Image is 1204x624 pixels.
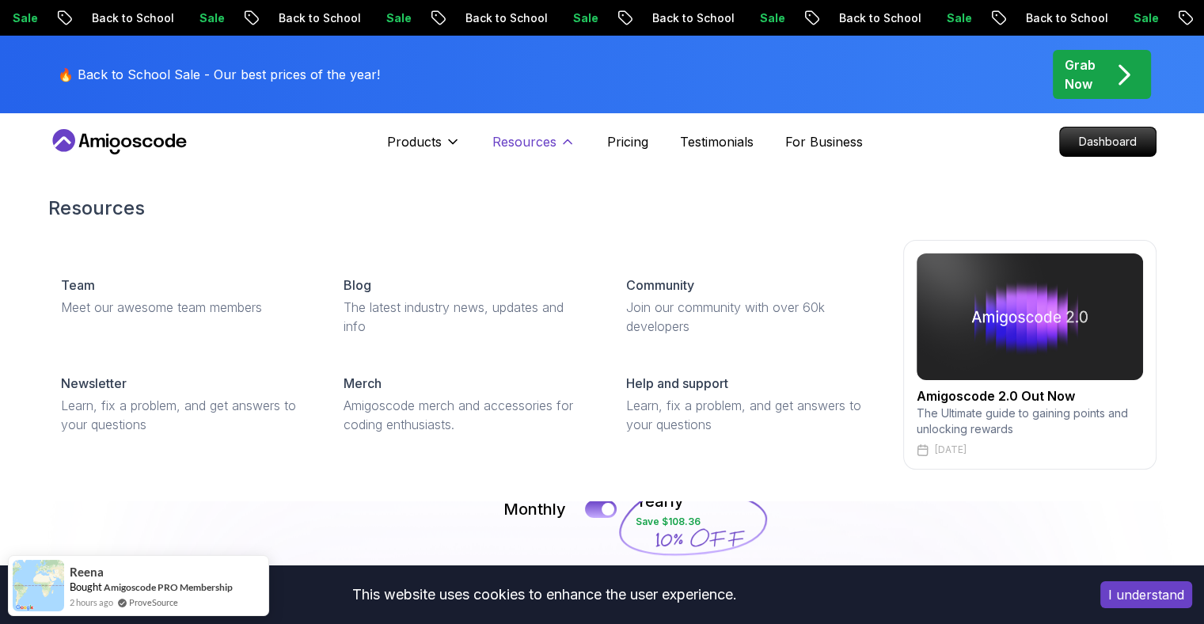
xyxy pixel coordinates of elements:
[626,396,871,434] p: Learn, fix a problem, and get answers to your questions
[104,581,233,593] a: Amigoscode PRO Membership
[1092,10,1200,26] p: Back to School
[532,10,640,26] p: Back to School
[344,396,588,434] p: Amigoscode merch and accessories for coding enthusiasts.
[613,263,883,348] a: CommunityJoin our community with over 60k developers
[158,10,266,26] p: Back to School
[266,10,317,26] p: Sale
[331,361,601,447] a: MerchAmigoscode merch and accessories for coding enthusiasts.
[61,396,306,434] p: Learn, fix a problem, and get answers to your questions
[492,132,556,151] p: Resources
[13,560,64,611] img: provesource social proof notification image
[79,10,130,26] p: Sale
[12,577,1077,612] div: This website uses cookies to enhance the user experience.
[61,298,306,317] p: Meet our awesome team members
[719,10,826,26] p: Back to School
[70,595,113,609] span: 2 hours ago
[58,65,380,84] p: 🔥 Back to School Sale - Our best prices of the year!
[344,374,382,393] p: Merch
[1060,127,1156,156] p: Dashboard
[917,386,1143,405] h2: Amigoscode 2.0 Out Now
[48,361,318,447] a: NewsletterLearn, fix a problem, and get answers to your questions
[626,298,871,336] p: Join our community with over 60k developers
[1100,581,1192,608] button: Accept cookies
[129,595,178,609] a: ProveSource
[680,132,754,151] a: Testimonials
[344,298,588,336] p: The latest industry news, updates and info
[826,10,877,26] p: Sale
[935,443,967,456] p: [DATE]
[387,132,461,164] button: Products
[1065,55,1096,93] p: Grab Now
[70,565,104,579] span: Reena
[613,361,883,447] a: Help and supportLearn, fix a problem, and get answers to your questions
[453,10,503,26] p: Sale
[640,10,690,26] p: Sale
[906,10,1013,26] p: Back to School
[61,276,95,295] p: Team
[492,132,575,164] button: Resources
[917,253,1143,380] img: amigoscode 2.0
[903,240,1157,470] a: amigoscode 2.0Amigoscode 2.0 Out NowThe Ultimate guide to gaining points and unlocking rewards[DATE]
[48,263,318,329] a: TeamMeet our awesome team members
[387,132,442,151] p: Products
[48,196,1157,221] h2: Resources
[345,10,453,26] p: Back to School
[70,580,102,593] span: Bought
[1013,10,1064,26] p: Sale
[626,276,694,295] p: Community
[917,405,1143,437] p: The Ultimate guide to gaining points and unlocking rewards
[626,374,728,393] p: Help and support
[607,132,648,151] a: Pricing
[61,374,127,393] p: Newsletter
[785,132,863,151] a: For Business
[1059,127,1157,157] a: Dashboard
[344,276,371,295] p: Blog
[331,263,601,348] a: BlogThe latest industry news, updates and info
[503,498,566,520] p: Monthly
